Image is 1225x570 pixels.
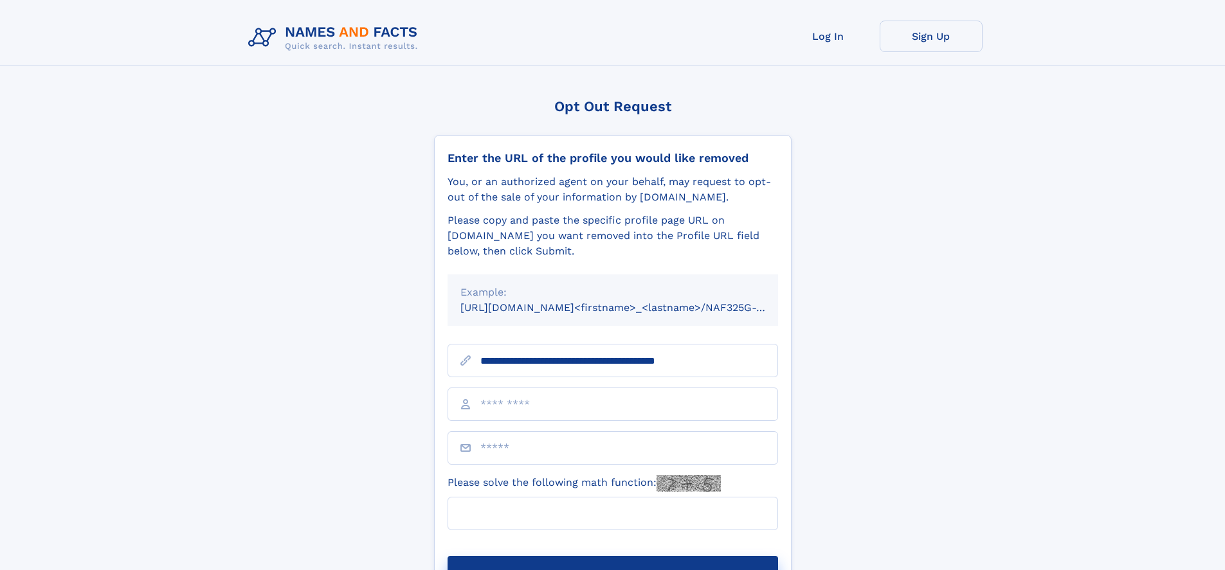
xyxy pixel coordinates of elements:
div: Please copy and paste the specific profile page URL on [DOMAIN_NAME] you want removed into the Pr... [448,213,778,259]
small: [URL][DOMAIN_NAME]<firstname>_<lastname>/NAF325G-xxxxxxxx [460,301,803,314]
a: Log In [777,21,880,52]
div: Example: [460,285,765,300]
a: Sign Up [880,21,983,52]
div: Enter the URL of the profile you would like removed [448,151,778,165]
label: Please solve the following math function: [448,475,721,492]
div: You, or an authorized agent on your behalf, may request to opt-out of the sale of your informatio... [448,174,778,205]
div: Opt Out Request [434,98,792,114]
img: Logo Names and Facts [243,21,428,55]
